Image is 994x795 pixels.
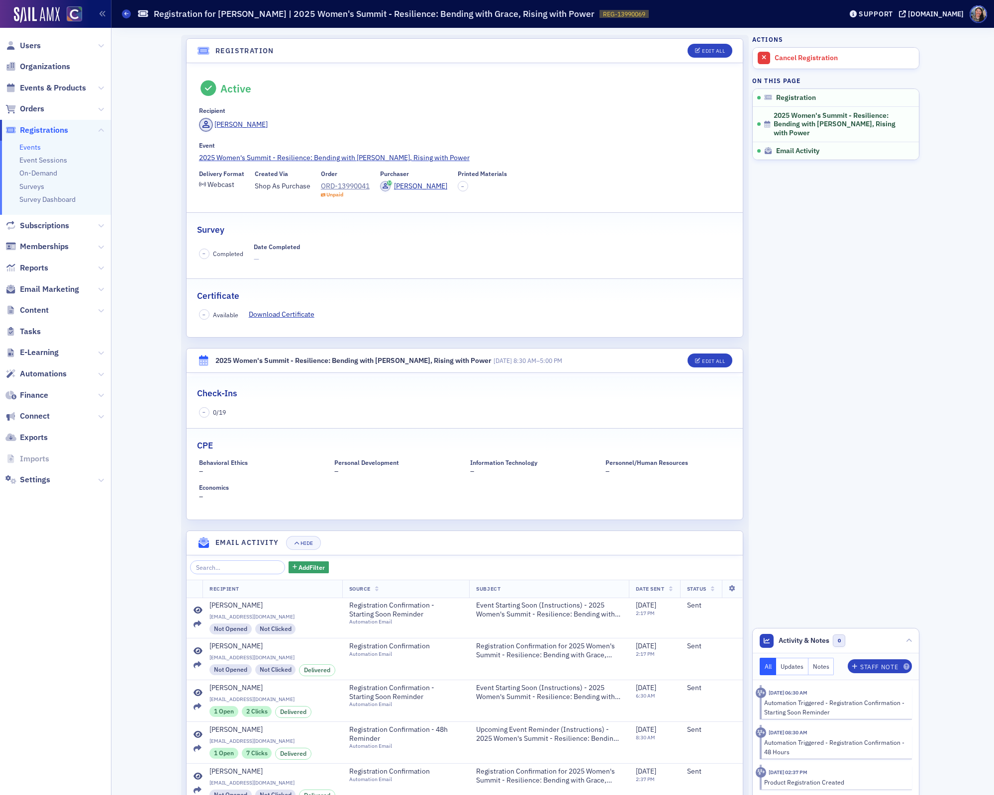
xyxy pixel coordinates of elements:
a: Download Certificate [249,309,322,320]
div: [PERSON_NAME] [209,725,263,734]
span: Imports [20,453,49,464]
span: Completed [213,249,243,258]
div: – [470,459,596,477]
div: – [605,459,731,477]
h4: Actions [752,35,783,44]
div: – [199,484,324,502]
a: View Homepage [60,6,82,23]
img: SailAMX [14,7,60,23]
div: Created Via [255,170,288,177]
time: 8:30 AM [513,356,536,364]
span: [EMAIL_ADDRESS][DOMAIN_NAME] [209,738,335,744]
a: Registration ConfirmationAutomation Email [349,767,449,783]
span: Registration Confirmation - Starting Soon Reminder [349,601,454,618]
button: Edit All [688,353,732,367]
div: [PERSON_NAME] [214,119,268,130]
span: 2025 Women's Summit - Resilience: Bending with [PERSON_NAME], Rising with Power [774,111,906,138]
span: Tasks [20,326,41,337]
span: Recipient [209,585,239,592]
div: Purchaser [380,170,409,177]
a: [PERSON_NAME] [199,118,268,132]
div: Activity [756,688,766,698]
span: Exports [20,432,48,443]
div: – [199,459,324,477]
div: Information Technology [470,459,537,466]
span: Automations [20,368,67,379]
div: Behavioral Ethics [199,459,248,466]
span: Registration Confirmation [349,642,440,651]
span: [EMAIL_ADDRESS][DOMAIN_NAME] [209,614,335,620]
span: Source [349,585,371,592]
span: Settings [20,474,50,485]
div: Sent [687,725,736,734]
div: Product Registration Created [764,778,905,787]
span: – [202,311,205,318]
time: 2:17 PM [636,650,655,657]
span: Registration Confirmation - Starting Soon Reminder [349,684,454,701]
span: Events & Products [20,83,86,93]
button: Updates [776,658,808,675]
div: [DOMAIN_NAME] [908,9,964,18]
h2: Check-Ins [197,387,237,400]
div: Personnel/Human Resources [605,459,688,466]
span: Registration Confirmation - 48h Reminder [349,725,454,743]
span: Subscriptions [20,220,69,231]
a: [PERSON_NAME] [209,642,335,651]
span: Activity & Notes [779,635,829,646]
div: Cancel Registration [775,54,914,63]
time: 6:30 AM [636,692,655,699]
a: Tasks [5,326,41,337]
div: Staff Note [860,664,898,670]
div: [PERSON_NAME] [209,767,263,776]
span: [DATE] [636,641,656,650]
a: Orders [5,103,44,114]
span: Orders [20,103,44,114]
span: – [494,356,562,364]
div: Support [859,9,893,18]
span: Upcoming Event Reminder (Instructions) - 2025 Women's Summit - Resilience: Bending with Grace, Ri... [476,725,621,743]
a: Automations [5,368,67,379]
a: Survey Dashboard [19,195,76,204]
div: Sent [687,684,736,693]
div: Automation Email [349,701,454,707]
a: Settings [5,474,50,485]
div: Active [220,82,251,95]
h1: Registration for [PERSON_NAME] | 2025 Women's Summit - Resilience: Bending with Grace, Rising wit... [154,8,595,20]
div: Economics [199,484,229,491]
div: 7 Clicks [242,748,272,759]
button: AddFilter [289,561,329,574]
div: Webcast [207,182,234,187]
button: All [760,658,777,675]
div: [PERSON_NAME] [394,181,447,191]
a: Content [5,305,49,316]
a: Connect [5,411,50,422]
a: Event Sessions [19,156,67,165]
span: [EMAIL_ADDRESS][DOMAIN_NAME] [209,654,335,661]
span: Status [687,585,706,592]
div: Delivery Format [199,170,244,177]
span: Memberships [20,241,69,252]
a: Registration Confirmation - 48h ReminderAutomation Email [349,725,463,749]
div: Hide [300,540,313,546]
span: Email Marketing [20,284,79,295]
a: 2025 Women's Summit - Resilience: Bending with [PERSON_NAME], Rising with Power [199,153,731,163]
span: Finance [20,390,48,401]
span: 0 / 19 [213,408,226,417]
span: Email Activity [776,147,819,156]
div: [PERSON_NAME] [209,601,263,610]
a: Users [5,40,41,51]
a: ORD-13990041 [321,181,370,191]
h2: Certificate [197,289,239,302]
div: Sent [687,767,736,776]
a: Registrations [5,125,68,136]
div: Automation Triggered - Registration Confirmation - 48 Hours [764,738,905,756]
span: [DATE] [636,767,656,776]
span: — [254,254,300,265]
span: – [461,183,464,190]
span: Connect [20,411,50,422]
span: Subject [476,585,500,592]
span: Registration Confirmation for 2025 Women's Summit - Resilience: Bending with Grace, Rising with P... [476,767,621,785]
button: Hide [286,536,321,550]
div: Order [321,170,337,177]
